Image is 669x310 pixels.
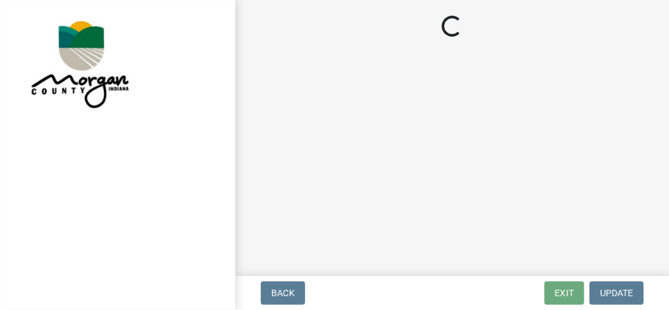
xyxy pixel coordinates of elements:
[261,281,305,305] button: Back
[600,288,633,298] span: Update
[544,281,584,305] button: Exit
[26,14,131,112] img: Morgan County, Indiana
[589,281,644,305] button: Update
[271,288,295,298] span: Back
